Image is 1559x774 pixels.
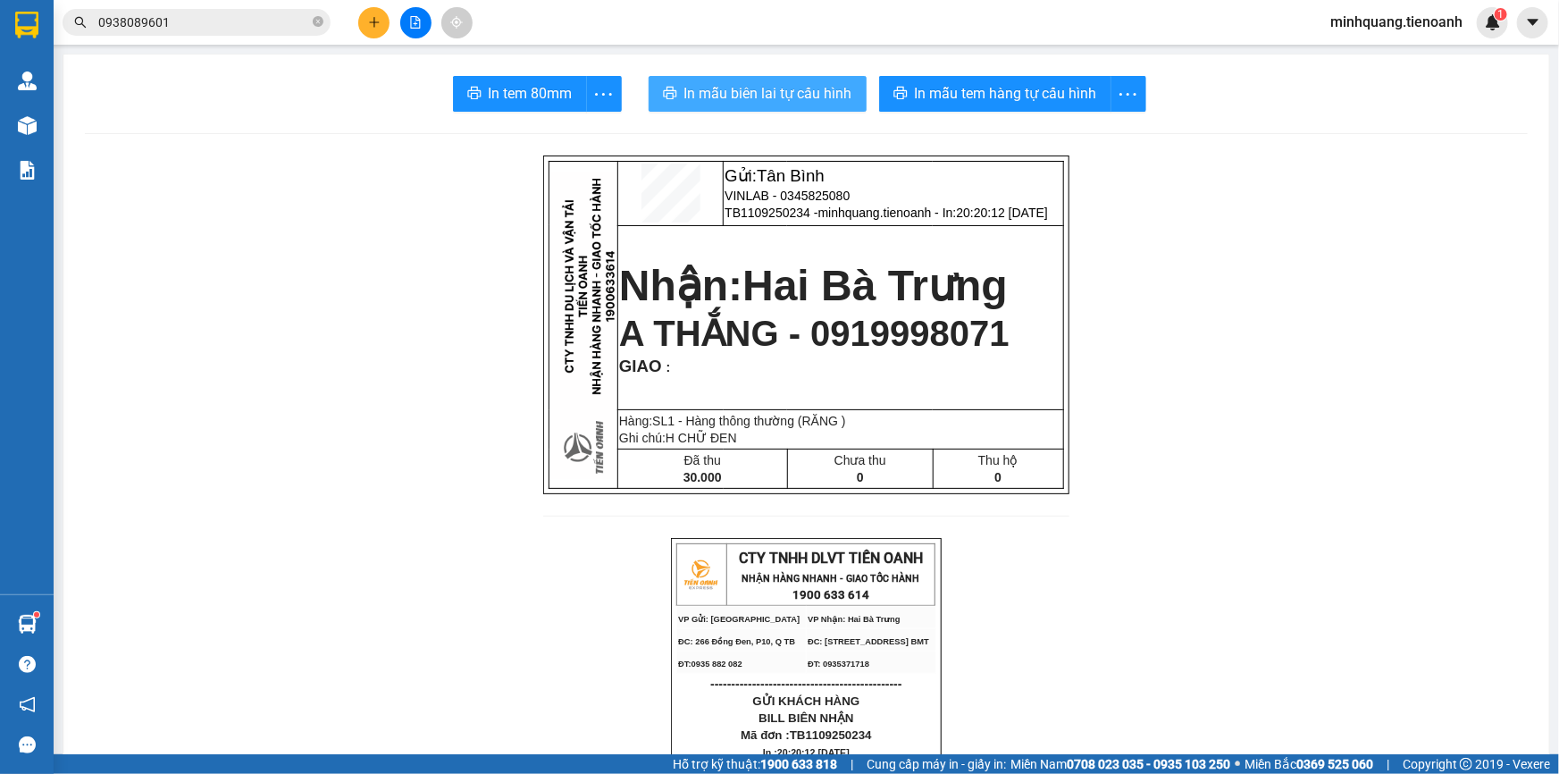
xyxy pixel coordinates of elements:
span: TB1109250234 - [725,206,1048,220]
span: 0 [857,470,864,484]
span: ---------------------------------------------- [710,677,901,691]
span: copyright [1460,758,1472,770]
img: warehouse-icon [18,615,37,634]
span: Tân Bình [131,10,199,29]
span: Hai Bà Trưng [742,262,1008,309]
span: ĐC: [STREET_ADDRESS] BMT [808,637,929,646]
span: VINLAB - 0345825080 [725,189,850,203]
img: solution-icon [18,161,37,180]
span: more [1111,83,1145,105]
img: warehouse-icon [18,116,37,135]
button: caret-down [1517,7,1548,38]
button: printerIn tem 80mm [453,76,587,112]
img: icon-new-feature [1485,14,1501,30]
span: search [74,16,87,29]
button: plus [358,7,390,38]
span: minhquang.tienoanh [1316,11,1477,33]
span: plus [368,16,381,29]
button: more [1111,76,1146,112]
span: close-circle [313,14,323,31]
span: Gửi: [99,10,199,29]
span: VINLAB - 0345825080 [99,32,242,47]
span: ĐC: 266 Đồng Đen, P10, Q TB [678,637,795,646]
button: printerIn mẫu biên lai tự cấu hình [649,76,867,112]
span: more [587,83,621,105]
span: Hàng:SL [619,414,846,428]
span: H CHỮ ĐEN [666,431,737,445]
span: 1 - Hàng thông thường (RĂNG ) [667,414,845,428]
span: 30.000 [683,470,722,484]
span: ĐT: 0935371718 [808,660,869,669]
input: Tìm tên, số ĐT hoặc mã đơn [98,13,309,32]
span: : [662,360,671,374]
span: close-circle [313,16,323,27]
strong: 0708 023 035 - 0935 103 250 [1067,757,1230,771]
span: ĐT:0935 882 082 [678,660,742,669]
button: printerIn mẫu tem hàng tự cấu hình [879,76,1111,112]
img: logo-vxr [15,12,38,38]
span: In mẫu tem hàng tự cấu hình [915,82,1097,105]
sup: 1 [1495,8,1507,21]
span: caret-down [1525,14,1541,30]
span: Cung cấp máy in - giấy in: [867,754,1006,774]
span: Hỗ trợ kỹ thuật: [673,754,837,774]
strong: NHẬN HÀNG NHANH - GIAO TỐC HÀNH [742,573,920,585]
strong: 0369 525 060 [1296,757,1373,771]
span: 20:20:12 [DATE] [957,206,1048,220]
span: Chưa thu [834,453,886,467]
span: message [19,736,36,753]
img: warehouse-icon [18,72,37,90]
span: ⚪️ [1235,761,1240,768]
span: VP Nhận: Hai Bà Trưng [808,615,900,624]
span: 0 [994,470,1002,484]
span: 1 [1497,8,1504,21]
span: TB1109250234 - [99,51,238,98]
span: TB1109250234 [790,728,872,742]
span: file-add [409,16,422,29]
strong: 1900 633 614 [792,588,869,602]
span: GIAO [619,357,662,375]
span: In tem 80mm [489,82,573,105]
strong: Nhận: [36,109,226,206]
span: A THẮNG - 0919998071 [619,314,1010,353]
span: In mẫu biên lai tự cấu hình [684,82,852,105]
span: notification [19,696,36,713]
span: minhquang.tienoanh - In: [818,206,1048,220]
span: Miền Nam [1010,754,1230,774]
span: Miền Bắc [1245,754,1373,774]
strong: Nhận: [619,262,1008,309]
span: | [851,754,853,774]
span: Tân Bình [757,166,825,185]
span: VP Gửi: [GEOGRAPHIC_DATA] [678,615,800,624]
span: Đã thu [684,453,721,467]
span: Gửi: [725,166,825,185]
strong: 1900 633 818 [760,757,837,771]
span: question-circle [19,656,36,673]
span: minhquang.tienoanh - In: [99,67,238,98]
span: Thu hộ [978,453,1018,467]
span: aim [450,16,463,29]
span: printer [663,86,677,103]
span: | [1387,754,1389,774]
span: 20:20:12 [DATE] [777,747,850,758]
button: file-add [400,7,432,38]
span: Mã đơn : [741,728,872,742]
button: more [586,76,622,112]
img: logo [678,552,723,597]
span: BILL BIÊN NHẬN [759,711,854,725]
span: Ghi chú: [619,431,737,445]
button: aim [441,7,473,38]
span: In : [763,747,850,758]
sup: 1 [34,612,39,618]
span: GỬI KHÁCH HÀNG [753,694,860,708]
span: printer [893,86,908,103]
span: CTY TNHH DLVT TIẾN OANH [739,550,923,567]
span: printer [467,86,482,103]
span: 20:20:12 [DATE] [115,83,220,98]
